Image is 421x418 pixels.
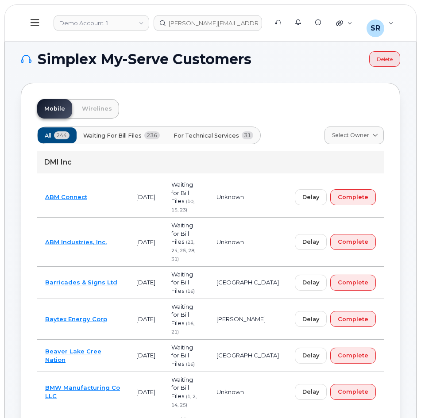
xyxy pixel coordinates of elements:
span: [GEOGRAPHIC_DATA] [216,352,279,359]
a: BMW Manufacturing Co LLC [45,384,120,399]
span: Unknown [216,238,244,245]
td: [DATE] [128,267,163,299]
span: Delay [302,278,319,287]
span: Complete [338,387,368,396]
span: Simplex My-Serve Customers [38,53,251,66]
button: Complete [330,189,376,205]
button: Delay [295,311,327,327]
button: Delay [295,348,327,364]
span: 236 [144,131,160,139]
span: Waiting for Bill Files [171,376,193,399]
td: [DATE] [128,299,163,340]
div: DMI Inc [37,151,384,173]
span: Complete [338,351,368,360]
span: For Technical Services [174,131,239,140]
span: Complete [338,315,368,323]
span: Unknown [216,388,244,395]
td: [DATE] [128,218,163,267]
span: (16, 21) [171,321,194,335]
span: (1, 2, 14, 25) [171,394,197,408]
span: Delay [302,351,319,360]
span: [GEOGRAPHIC_DATA] [216,279,279,286]
a: Baytex Energy Corp [45,315,107,322]
span: (16) [186,288,195,294]
td: [DATE] [128,340,163,372]
span: Complete [338,238,368,246]
span: Waiting for Bill Files [171,303,193,326]
a: Mobile [37,99,72,119]
span: Waiting for Bill Files [171,344,193,367]
button: Delay [295,275,327,291]
span: (10, 15, 23) [171,199,194,213]
span: Delay [302,193,319,201]
button: Delay [295,234,327,250]
span: (23, 24, 25, 28, 31) [171,239,195,262]
td: [DATE] [128,177,163,218]
span: Complete [338,193,368,201]
button: Complete [330,311,376,327]
button: Complete [330,348,376,364]
button: Delay [295,384,327,400]
span: Delay [302,315,319,323]
span: Select Owner [332,131,369,139]
button: Complete [330,384,376,400]
span: Waiting for Bill Files [83,131,142,140]
span: Complete [338,278,368,287]
a: Select Owner [324,127,384,144]
span: 31 [242,131,254,139]
span: (16) [186,361,195,367]
td: [DATE] [128,372,163,413]
button: Complete [330,234,376,250]
span: Delay [302,238,319,246]
a: Barricades & Signs Ltd [45,279,117,286]
span: Waiting for Bill Files [171,181,193,204]
button: Complete [330,275,376,291]
span: Unknown [216,193,244,200]
a: Delete [369,51,400,67]
span: Waiting for Bill Files [171,271,193,294]
a: Beaver Lake Cree Nation [45,348,101,363]
span: Delay [302,387,319,396]
a: ABM Connect [45,193,87,200]
a: Wirelines [75,99,119,119]
span: [PERSON_NAME] [216,315,266,322]
span: Waiting for Bill Files [171,222,193,245]
button: Delay [295,189,327,205]
a: ABM Industries, Inc. [45,238,107,245]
